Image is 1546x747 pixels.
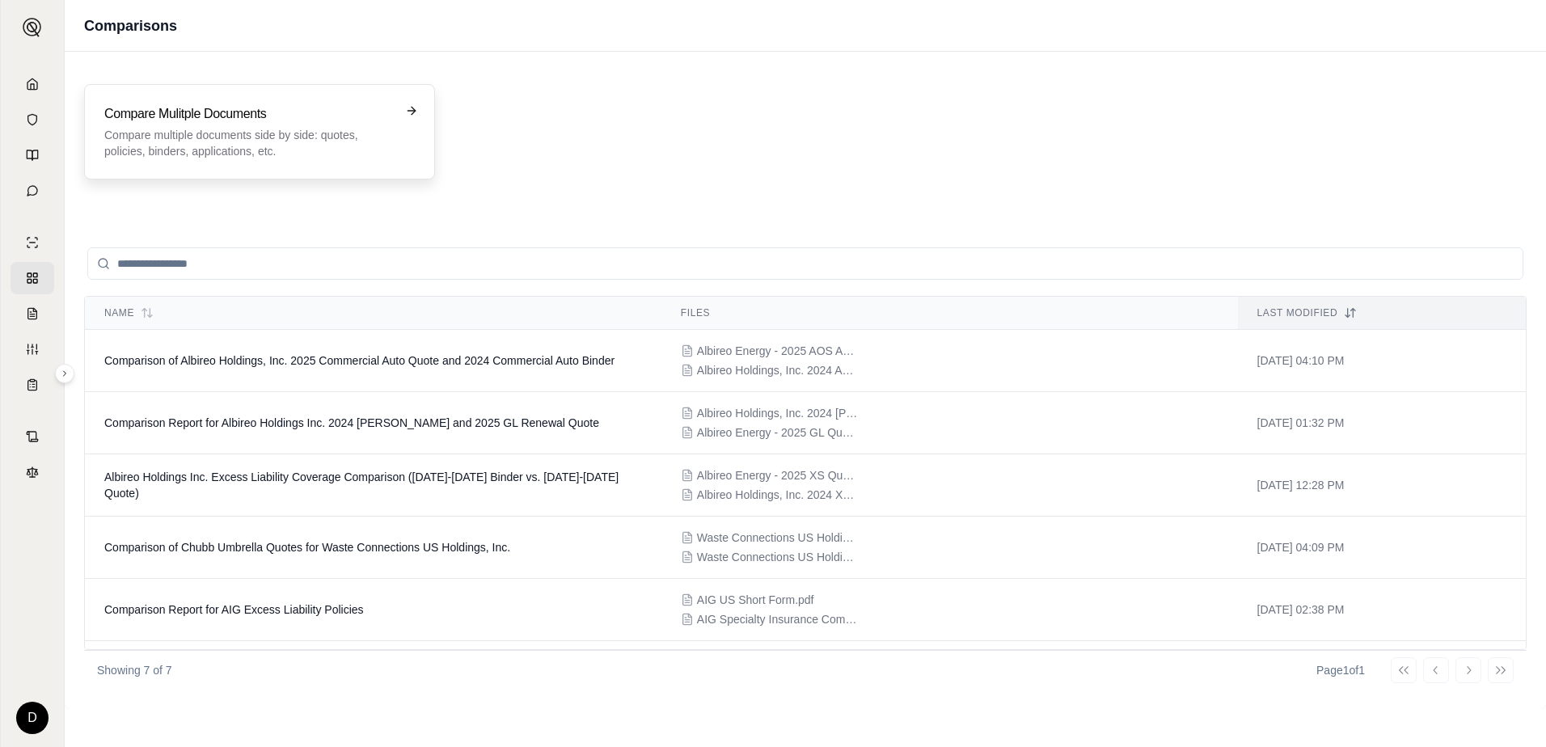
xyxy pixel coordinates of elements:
span: Comparison of Chubb Umbrella Quotes for Waste Connections US Holdings, Inc. [104,541,510,554]
span: Comparison Report for Albireo Holdings Inc. 2024 GL Binder and 2025 GL Renewal Quote [104,416,599,429]
span: Albireo Energy - 2025 GL Quote.pdf [697,424,859,441]
span: Waste Connections US Holdings, Inc. - Chubb Umbrella Quote 2025.pdf [697,530,859,546]
span: Albireo Holdings Inc. Excess Liability Coverage Comparison (2024-2025 Binder vs. 2025-2026 Quote) [104,471,619,500]
span: Albireo Holdings, Inc. 2024 XS Binder - 10-28.pdf [697,487,859,503]
button: Expand sidebar [55,364,74,383]
div: Page 1 of 1 [1316,662,1365,678]
td: [DATE] 05:05 PM [1238,641,1526,703]
a: Claim Coverage [11,298,54,330]
td: [DATE] 04:09 PM [1238,517,1526,579]
a: Chat [11,175,54,207]
td: [DATE] 02:38 PM [1238,579,1526,641]
th: Files [661,297,1238,330]
td: [DATE] 12:28 PM [1238,454,1526,517]
p: Showing 7 of 7 [97,662,172,678]
button: Expand sidebar [16,11,49,44]
a: Home [11,68,54,100]
div: D [16,702,49,734]
div: Last modified [1257,306,1506,319]
h3: Compare Mulitple Documents [104,104,392,124]
p: Compare multiple documents side by side: quotes, policies, binders, applications, etc. [104,127,392,159]
a: Single Policy [11,226,54,259]
a: Documents Vault [11,103,54,136]
span: Comparison Report for AIG Excess Liability Policies [104,603,364,616]
td: [DATE] 04:10 PM [1238,330,1526,392]
span: Albireo Energy - 2025 XS Quote.pdf [697,467,859,483]
span: Waste Connections US Holdings, Inc. - Revised Chubb Umbrella Quote.pdf [697,549,859,565]
a: Contract Analysis [11,420,54,453]
span: AIG US Short Form.pdf [697,592,814,608]
a: Policy Comparisons [11,262,54,294]
span: AIG Specialty Insurance Company - Casualty.pdf [697,611,859,627]
a: Prompt Library [11,139,54,171]
img: Expand sidebar [23,18,42,37]
h1: Comparisons [84,15,177,37]
a: Legal Search Engine [11,456,54,488]
a: Coverage Table [11,369,54,401]
td: [DATE] 01:32 PM [1238,392,1526,454]
span: Albireo Energy - 2025 AOS Auto Quote.pdf [697,343,859,359]
span: Albireo Holdings, Inc. 2024 Auto AOS Binder - 11-5.pdf [697,362,859,378]
span: Comparison of Albireo Holdings, Inc. 2025 Commercial Auto Quote and 2024 Commercial Auto Binder [104,354,615,367]
div: Name [104,306,642,319]
a: Custom Report [11,333,54,365]
span: Albireo Holdings, Inc. 2024 GL Binder - 11-5.pdf [697,405,859,421]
